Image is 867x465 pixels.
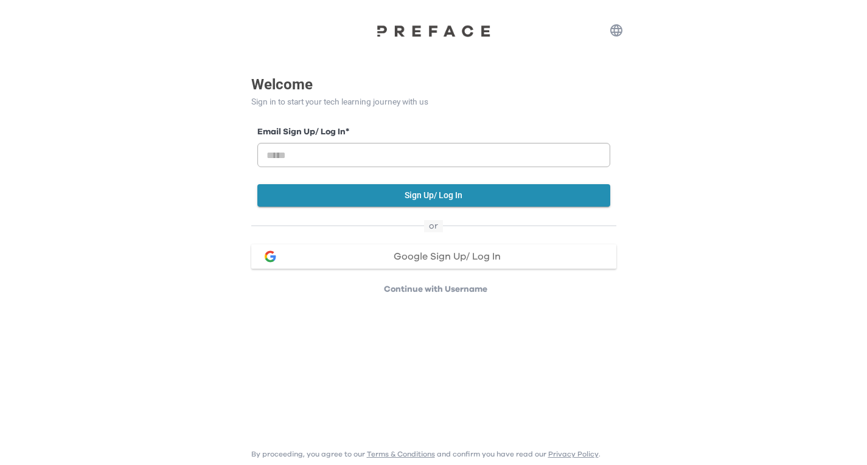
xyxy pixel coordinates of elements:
[251,95,616,108] p: Sign in to start your tech learning journey with us
[251,449,601,459] p: By proceeding, you agree to our and confirm you have read our .
[394,252,501,261] span: Google Sign Up/ Log In
[424,220,443,232] span: or
[257,184,610,207] button: Sign Up/ Log In
[257,126,610,139] label: Email Sign Up/ Log In *
[251,74,616,95] p: Welcome
[255,283,616,295] p: Continue with Username
[263,249,277,264] img: google login
[373,24,495,37] img: Preface Logo
[367,450,435,458] a: Terms & Conditions
[251,244,616,269] button: google loginGoogle Sign Up/ Log In
[548,450,599,458] a: Privacy Policy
